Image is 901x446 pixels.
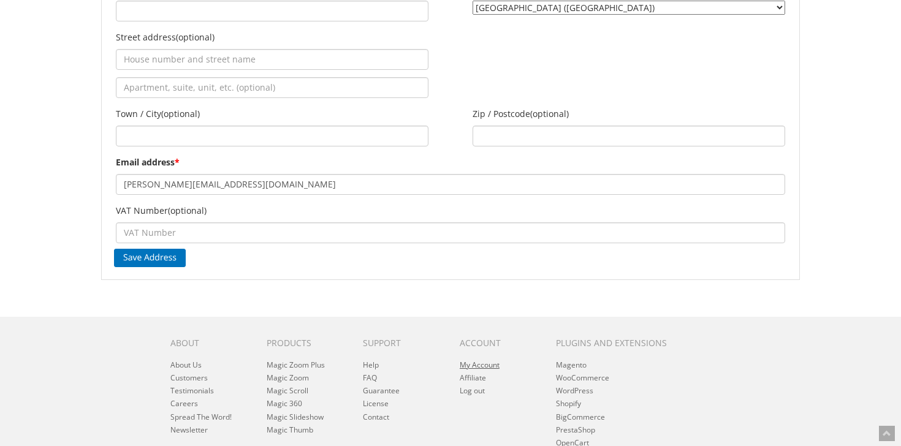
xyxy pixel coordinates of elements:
[116,77,428,98] input: Apartment, suite, unit, etc. (optional)
[363,412,389,422] a: Contact
[175,156,180,168] abbr: required
[363,338,441,347] h6: Support
[556,398,581,409] a: Shopify
[267,412,324,422] a: Magic Slideshow
[363,385,400,396] a: Guarantee
[170,425,208,435] a: Newsletter
[363,398,389,409] a: License
[267,360,325,370] a: Magic Zoom Plus
[460,385,485,396] a: Log out
[170,398,198,409] a: Careers
[460,360,500,370] a: My Account
[363,360,379,370] a: Help
[556,338,682,347] h6: Plugins and extensions
[556,425,595,435] a: PrestaShop
[556,360,587,370] a: Magento
[170,338,248,347] h6: About
[116,49,428,70] input: House number and street name
[267,385,308,396] a: Magic Scroll
[473,105,785,123] label: Zip / Postcode
[116,202,785,219] label: VAT Number
[170,412,232,422] a: Spread The Word!
[116,222,785,243] input: VAT Number
[363,372,377,383] a: FAQ
[267,425,313,435] a: Magic Thumb
[530,108,569,119] span: (optional)
[168,205,207,216] span: (optional)
[114,249,186,267] input: Save Address
[170,372,208,383] a: Customers
[116,29,428,46] label: Street address
[460,338,538,347] h6: Account
[176,31,215,43] span: (optional)
[161,108,200,119] span: (optional)
[116,154,785,171] label: Email address
[116,105,428,123] label: Town / City
[267,372,309,383] a: Magic Zoom
[267,398,302,409] a: Magic 360
[556,412,605,422] a: BigCommerce
[556,385,593,396] a: WordPress
[267,338,344,347] h6: Products
[170,385,214,396] a: Testimonials
[460,372,486,383] a: Affiliate
[170,360,202,370] a: About Us
[556,372,609,383] a: WooCommerce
